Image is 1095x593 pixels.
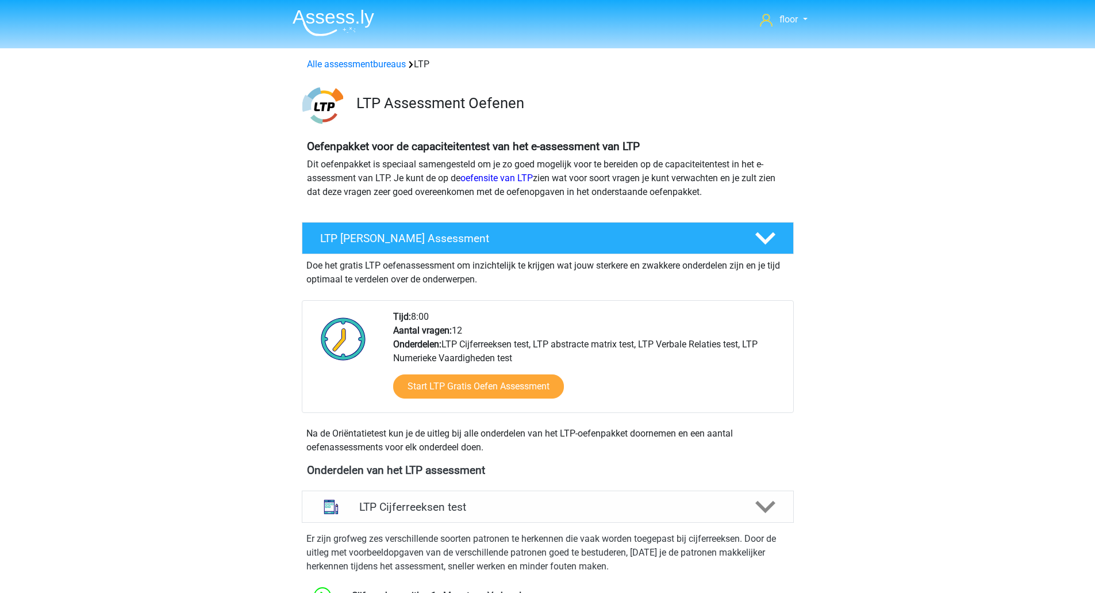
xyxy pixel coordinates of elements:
h4: LTP [PERSON_NAME] Assessment [320,232,736,245]
b: Oefenpakket voor de capaciteitentest van het e-assessment van LTP [307,140,640,153]
img: Assessly [293,9,374,36]
a: LTP [PERSON_NAME] Assessment [297,222,798,254]
b: Tijd: [393,311,411,322]
h4: Onderdelen van het LTP assessment [307,464,789,477]
img: cijferreeksen [316,492,346,522]
p: Dit oefenpakket is speciaal samengesteld om je zo goed mogelijk voor te bereiden op de capaciteit... [307,158,789,199]
h3: LTP Assessment Oefenen [356,94,785,112]
a: Start LTP Gratis Oefen Assessment [393,374,564,399]
div: Doe het gratis LTP oefenassessment om inzichtelijk te krijgen wat jouw sterkere en zwakkere onder... [302,254,794,286]
img: Klok [314,310,372,368]
a: oefensite van LTP [460,173,533,183]
p: Er zijn grofweg zes verschillende soorten patronen te herkennen die vaak worden toegepast bij cij... [306,532,789,573]
a: cijferreeksen LTP Cijferreeksen test [297,491,798,523]
span: floor [779,14,798,25]
img: ltp.png [302,85,343,126]
div: Na de Oriëntatietest kun je de uitleg bij alle onderdelen van het LTP-oefenpakket doornemen en ee... [302,427,794,454]
h4: LTP Cijferreeksen test [359,500,736,514]
b: Onderdelen: [393,339,441,350]
div: LTP [302,58,793,71]
a: floor [755,13,812,26]
div: 8:00 12 LTP Cijferreeksen test, LTP abstracte matrix test, LTP Verbale Relaties test, LTP Numerie... [385,310,793,412]
b: Aantal vragen: [393,325,452,336]
a: Alle assessmentbureaus [307,59,406,70]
